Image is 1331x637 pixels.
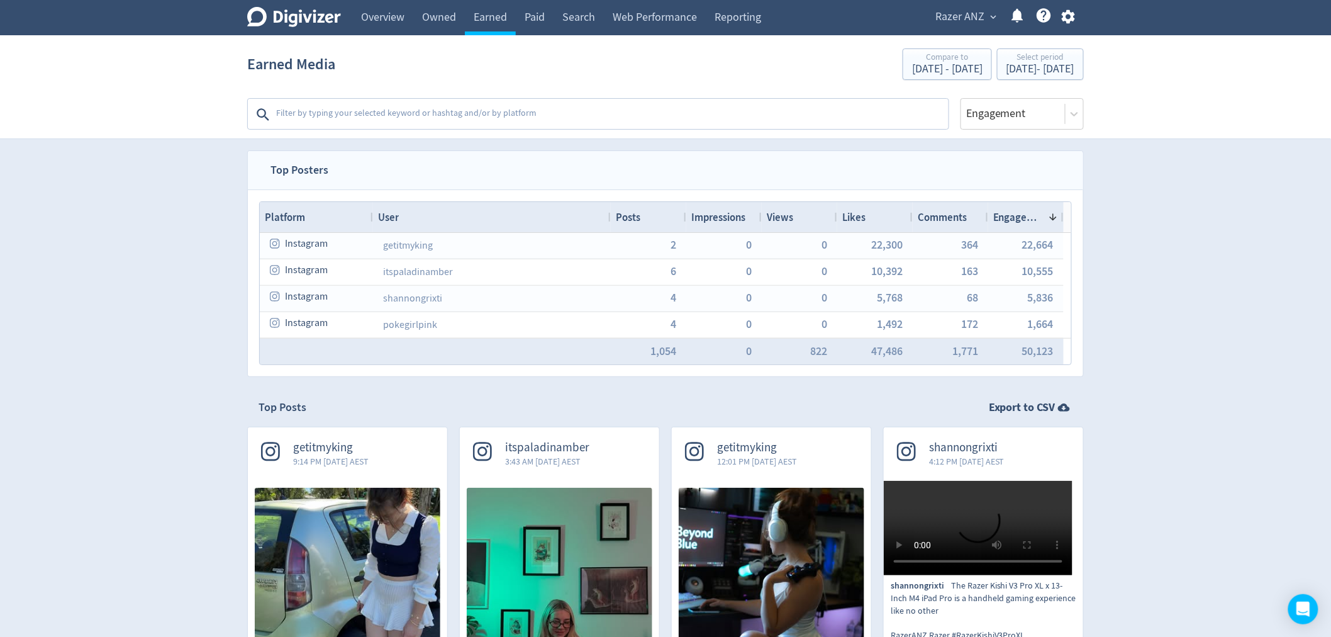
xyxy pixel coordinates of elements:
button: 4 [671,318,676,330]
a: shannongrixti [383,292,442,305]
span: Posts [616,210,640,224]
button: Razer ANZ [931,7,1000,27]
span: Views [767,210,793,224]
span: User [378,210,399,224]
span: Instagram [285,258,328,283]
button: 2 [671,239,676,251]
h1: Earned Media [247,44,335,84]
div: Compare to [912,53,983,64]
button: 822 [810,346,827,357]
button: 1,492 [877,318,903,330]
button: 172 [961,318,978,330]
span: Instagram [285,232,328,256]
svg: instagram [270,317,281,329]
button: 364 [961,239,978,251]
span: Likes [842,210,866,224]
span: shannongrixti [891,580,951,592]
button: 6 [671,266,676,277]
button: 1,054 [650,346,676,357]
span: getitmyking [717,441,797,455]
span: shannongrixti [929,441,1005,455]
button: 0 [821,292,827,303]
button: 0 [821,239,827,251]
button: 0 [746,292,752,303]
span: Instagram [285,285,328,309]
span: expand_more [988,11,999,23]
span: Platform [265,210,305,224]
button: 22,664 [1022,239,1054,251]
button: 47,486 [871,346,903,357]
span: itspaladinamber [505,441,589,455]
button: 0 [746,346,752,357]
span: 12:01 PM [DATE] AEST [717,455,797,468]
span: Engagement [993,210,1044,224]
span: Razer ANZ [935,7,984,27]
svg: instagram [270,264,281,276]
button: 0 [821,318,827,330]
span: 5,768 [877,292,903,303]
button: 68 [967,292,978,303]
button: 163 [961,266,978,277]
svg: instagram [270,291,281,302]
button: 4 [671,292,676,303]
strong: Export to CSV [989,400,1055,415]
span: Comments [918,210,967,224]
button: 0 [821,266,827,277]
span: getitmyking [293,441,369,455]
span: 9:14 PM [DATE] AEST [293,455,369,468]
button: 5,836 [1028,292,1054,303]
button: 1,664 [1028,318,1054,330]
span: 22,300 [871,239,903,251]
div: Open Intercom Messenger [1288,594,1318,624]
button: 0 [746,266,752,277]
button: 10,392 [871,266,903,277]
a: pokegirlpink [383,318,437,331]
button: 50,123 [1022,346,1054,357]
span: 3:43 AM [DATE] AEST [505,455,589,468]
button: 1,771 [952,346,978,357]
h2: Top Posts [259,400,306,415]
button: 10,555 [1022,266,1054,277]
span: Top Posters [259,151,340,189]
div: Select period [1006,53,1074,64]
svg: instagram [270,238,281,249]
span: Impressions [691,210,745,224]
span: Instagram [285,311,328,335]
span: 4:12 PM [DATE] AEST [929,455,1005,468]
a: getitmyking [383,239,433,252]
div: [DATE] - [DATE] [1006,64,1074,75]
button: 0 [746,239,752,251]
button: Compare to[DATE] - [DATE] [903,48,992,80]
div: [DATE] - [DATE] [912,64,983,75]
button: Select period[DATE]- [DATE] [997,48,1084,80]
button: 0 [746,318,752,330]
a: itspaladinamber [383,266,453,278]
